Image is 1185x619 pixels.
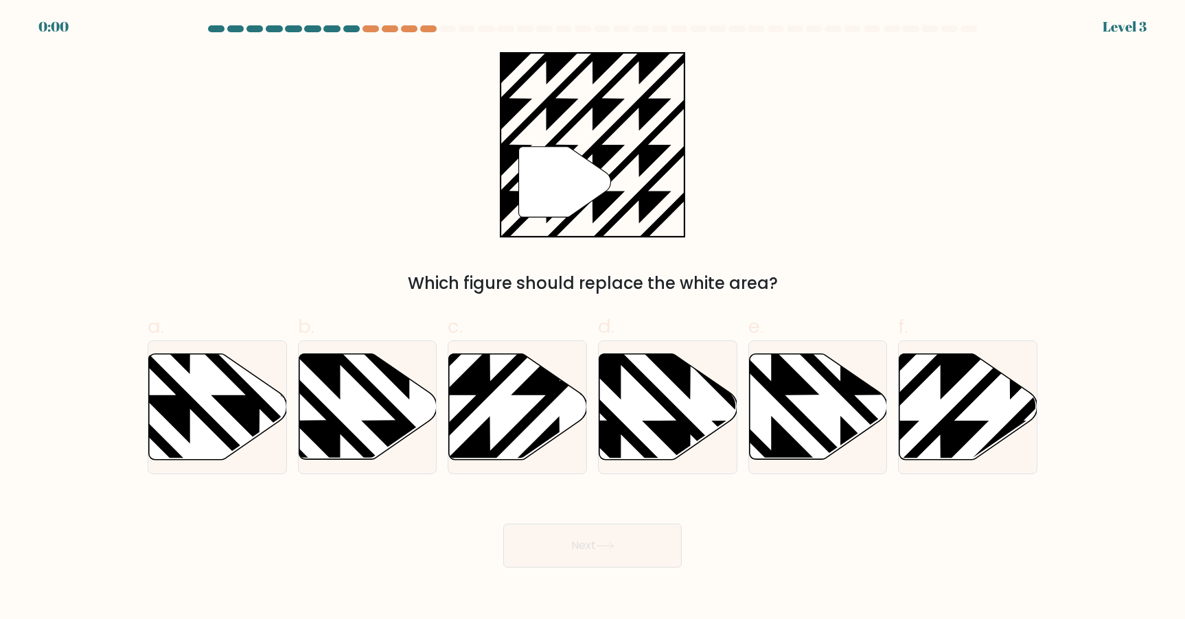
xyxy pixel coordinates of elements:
div: 0:00 [38,16,69,37]
g: " [518,147,610,218]
span: b. [298,313,314,340]
span: c. [448,313,463,340]
div: Which figure should replace the white area? [156,271,1029,296]
div: Level 3 [1103,16,1147,37]
span: a. [148,313,164,340]
span: e. [748,313,763,340]
span: d. [598,313,614,340]
span: f. [898,313,908,340]
button: Next [503,524,682,568]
